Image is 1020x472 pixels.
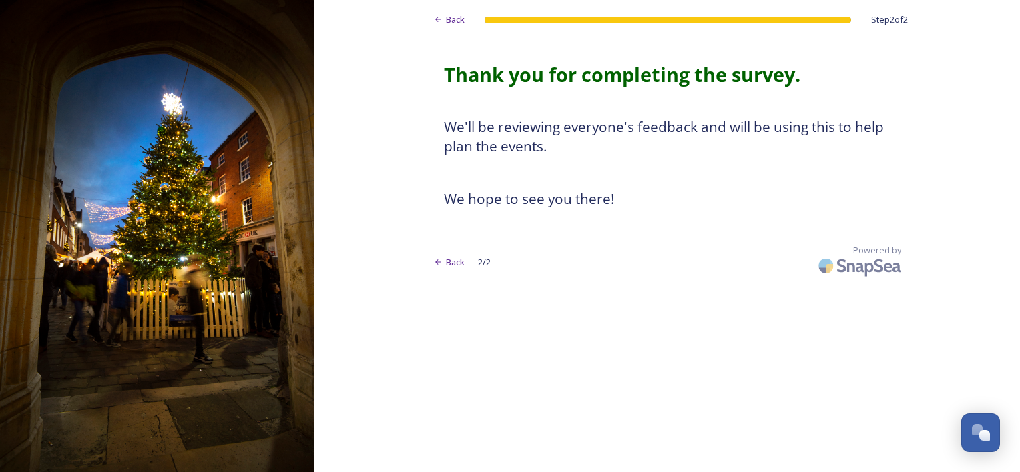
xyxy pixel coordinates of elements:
button: Open Chat [961,413,1000,452]
h3: We'll be reviewing everyone's feedback and will be using this to help plan the events. [444,117,891,157]
h3: We hope to see you there! [444,189,891,209]
span: Back [446,13,465,26]
span: Back [446,256,465,269]
span: Step 2 of 2 [871,13,908,26]
img: SnapSea Logo [814,250,908,281]
strong: Thank you for completing the survey. [444,61,800,87]
span: Powered by [853,244,901,257]
span: 2 / 2 [478,256,491,269]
